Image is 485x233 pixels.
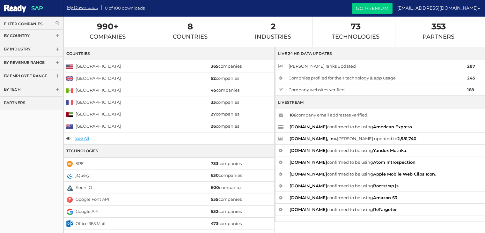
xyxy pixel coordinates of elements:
[373,124,412,129] a: American Express
[211,161,218,166] strong: 733
[290,183,327,188] a: [DOMAIN_NAME]
[66,208,73,215] img: google-api.png
[66,99,73,106] img: france.png
[211,111,239,117] a: 27companies
[290,124,327,129] a: [DOMAIN_NAME]
[211,185,219,190] strong: 600
[211,209,218,214] strong: 532
[278,74,466,82] span: Compnies profiled for their technology & app usage
[211,209,242,214] a: 532companies
[66,220,73,227] img: office-365-mail.png
[373,160,415,165] a: Atom Introspection
[64,47,274,60] div: Countries
[467,64,475,69] strong: 287
[66,87,73,94] img: mexico.png
[67,4,98,11] a: My Downloads
[373,207,397,212] a: ReTargeter
[332,23,379,30] span: 73
[76,209,99,214] a: Google API
[278,86,466,94] span: Company websites verified
[211,221,242,226] a: 473companies
[211,185,242,190] a: 600companies
[211,87,216,93] strong: 45
[76,76,121,81] a: [GEOGRAPHIC_DATA]
[76,185,92,190] a: Keen IO
[290,171,327,177] a: [DOMAIN_NAME]
[76,111,121,117] a: [GEOGRAPHIC_DATA]
[423,23,454,30] span: 353
[255,23,291,40] a: 2Industries
[66,160,73,167] img: spf.png
[4,21,59,26] a: Filter Companies
[211,173,242,178] a: 630companies
[373,183,399,188] a: Bootstrap.js
[4,4,26,14] img: SAP Ready
[211,111,216,117] strong: 27
[76,124,121,129] a: [GEOGRAPHIC_DATA]
[211,221,218,226] strong: 473
[211,64,242,69] a: 365companies
[76,64,121,69] a: [GEOGRAPHIC_DATA]
[211,100,239,105] a: 33companies
[173,23,208,40] a: 8Countries
[211,124,239,129] a: 26companies
[290,148,327,153] a: [DOMAIN_NAME]
[76,100,121,105] a: [GEOGRAPHIC_DATA]
[66,75,73,82] img: united-kingdom.png
[211,87,239,93] a: 45companies
[352,3,393,14] a: Go Premium
[373,195,397,200] a: Amazon S3
[467,87,474,92] strong: 168
[290,195,327,200] a: [DOMAIN_NAME]
[76,197,109,202] a: Google Font API
[211,124,216,129] strong: 26
[76,221,106,226] a: Office 365 Mail
[211,173,219,178] strong: 630
[29,5,43,12] span: SAP
[397,136,416,141] a: 2,581,740
[397,3,480,13] a: [EMAIL_ADDRESS][DOMAIN_NAME]
[75,136,89,141] a: See All
[66,196,73,203] img: google-font-api.png
[255,23,291,30] span: 2
[211,161,242,166] a: 733companies
[76,173,90,178] a: jQuery
[64,144,274,158] div: Technologies
[423,23,454,40] a: 353Partners
[66,111,73,118] img: united-arab-emirates.png
[211,100,216,105] strong: 33
[90,23,126,40] a: 990+Companies
[211,197,218,202] strong: 555
[211,76,239,81] a: 52companies
[90,23,126,30] span: 990+
[211,76,216,81] strong: 52
[290,207,327,212] a: [DOMAIN_NAME]
[290,112,296,117] strong: 186
[66,63,73,70] img: united-states.png
[76,161,84,166] a: SPF
[467,75,475,80] strong: 245
[105,4,145,11] span: 0 of 100 downloads
[211,197,242,202] a: 555companies
[76,87,121,93] a: [GEOGRAPHIC_DATA]
[173,23,208,30] span: 8
[290,136,337,141] a: [DOMAIN_NAME], Inc.
[66,123,73,130] img: australia.png
[66,172,73,179] img: jquery.png
[332,23,379,40] a: 73Technologies
[278,62,466,70] span: [PERSON_NAME] ranks updated
[211,64,218,69] strong: 365
[290,160,327,165] a: [DOMAIN_NAME]
[373,171,435,177] a: Apple Mobile Web Clips Icon
[66,184,73,191] img: keen-io.png
[373,148,406,153] a: Yandex Metrika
